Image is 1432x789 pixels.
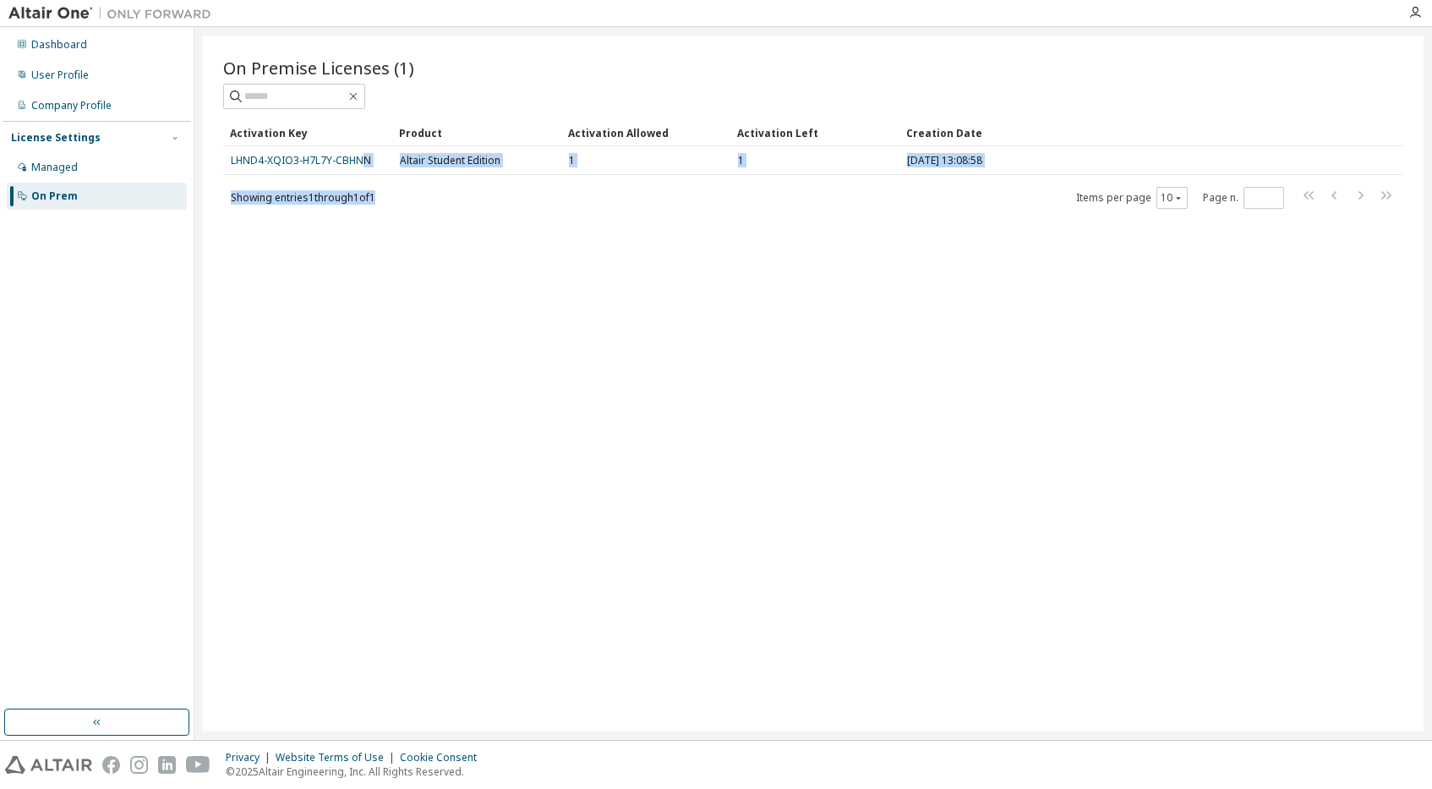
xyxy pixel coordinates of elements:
[400,154,500,167] span: Altair Student Edition
[158,756,176,774] img: linkedin.svg
[226,764,487,779] p: © 2025 Altair Engineering, Inc. All Rights Reserved.
[1203,187,1284,209] span: Page n.
[31,38,87,52] div: Dashboard
[11,131,101,145] div: License Settings
[906,119,1329,146] div: Creation Date
[223,56,414,79] span: On Premise Licenses (1)
[31,161,78,174] div: Managed
[1161,191,1183,205] button: 10
[276,751,400,764] div: Website Terms of Use
[231,153,371,167] a: LHND4-XQIO3-H7L7Y-CBHNN
[399,119,555,146] div: Product
[8,5,220,22] img: Altair One
[31,68,89,82] div: User Profile
[186,756,210,774] img: youtube.svg
[569,154,575,167] span: 1
[31,189,78,203] div: On Prem
[907,154,982,167] span: [DATE] 13:08:58
[568,119,724,146] div: Activation Allowed
[1076,187,1188,209] span: Items per page
[226,751,276,764] div: Privacy
[400,751,487,764] div: Cookie Consent
[5,756,92,774] img: altair_logo.svg
[737,119,893,146] div: Activation Left
[130,756,148,774] img: instagram.svg
[31,99,112,112] div: Company Profile
[738,154,744,167] span: 1
[102,756,120,774] img: facebook.svg
[230,119,385,146] div: Activation Key
[231,190,375,205] span: Showing entries 1 through 1 of 1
